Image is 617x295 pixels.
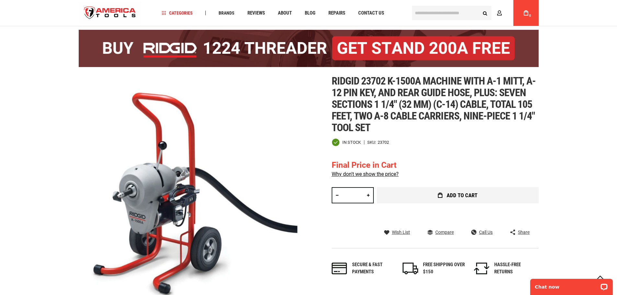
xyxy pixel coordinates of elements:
a: Contact Us [355,9,387,17]
img: BOGO: Buy the RIDGID® 1224 Threader (26092), get the 92467 200A Stand FREE! [79,30,539,67]
span: 0 [529,14,531,17]
a: store logo [79,1,142,25]
a: Reviews [245,9,268,17]
span: Contact Us [358,11,384,16]
a: Categories [159,9,196,17]
span: Categories [162,11,193,15]
span: Share [518,230,530,234]
a: Wish List [384,229,410,235]
span: Blog [305,11,315,16]
span: Brands [219,11,234,15]
div: 23702 [378,140,389,144]
img: payments [332,263,347,274]
a: About [275,9,295,17]
button: Search [479,7,491,19]
span: Repairs [328,11,345,16]
a: Why don't we show the price? [332,171,399,177]
div: HASSLE-FREE RETURNS [494,261,536,275]
a: Blog [302,9,318,17]
strong: SKU [367,140,378,144]
span: About [278,11,292,16]
a: Compare [428,229,454,235]
img: shipping [403,263,418,274]
span: Add to Cart [447,193,477,198]
div: FREE SHIPPING OVER $150 [423,261,465,275]
span: In stock [342,140,361,144]
iframe: Secure express checkout frame [376,205,540,224]
div: Secure & fast payments [352,261,394,275]
span: Call Us [479,230,493,234]
iframe: LiveChat chat widget [526,275,617,295]
div: Final Price in Cart [332,159,399,171]
span: Ridgid 23702 k-1500a machine with a-1 mitt, a-12 pin key, and rear guide hose, plus: seven sectio... [332,75,536,134]
a: Repairs [326,9,348,17]
img: America Tools [79,1,142,25]
span: Compare [435,230,454,234]
span: Reviews [247,11,265,16]
a: Call Us [471,229,493,235]
img: returns [474,263,489,274]
button: Add to Cart [377,187,539,203]
div: Availability [332,138,361,146]
a: Brands [216,9,237,17]
span: Wish List [392,230,410,234]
